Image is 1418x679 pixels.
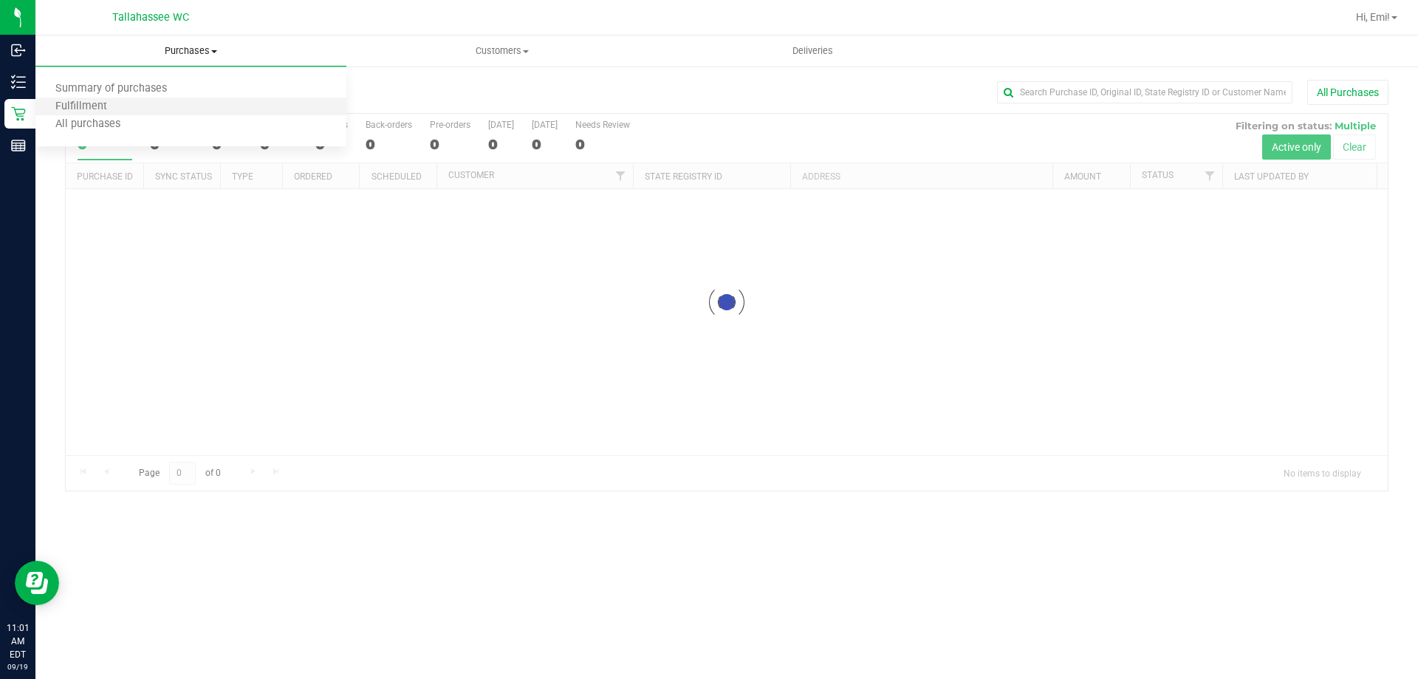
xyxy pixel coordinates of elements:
[15,561,59,605] iframe: Resource center
[773,44,853,58] span: Deliveries
[11,106,26,121] inline-svg: Retail
[35,44,346,58] span: Purchases
[35,35,346,66] a: Purchases Summary of purchases Fulfillment All purchases
[112,11,189,24] span: Tallahassee WC
[11,75,26,89] inline-svg: Inventory
[7,621,29,661] p: 11:01 AM EDT
[7,661,29,672] p: 09/19
[11,138,26,153] inline-svg: Reports
[1307,80,1388,105] button: All Purchases
[346,35,657,66] a: Customers
[11,43,26,58] inline-svg: Inbound
[347,44,657,58] span: Customers
[997,81,1292,103] input: Search Purchase ID, Original ID, State Registry ID or Customer Name...
[35,83,187,95] span: Summary of purchases
[35,100,127,113] span: Fulfillment
[35,118,140,131] span: All purchases
[657,35,968,66] a: Deliveries
[1356,11,1390,23] span: Hi, Emi!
